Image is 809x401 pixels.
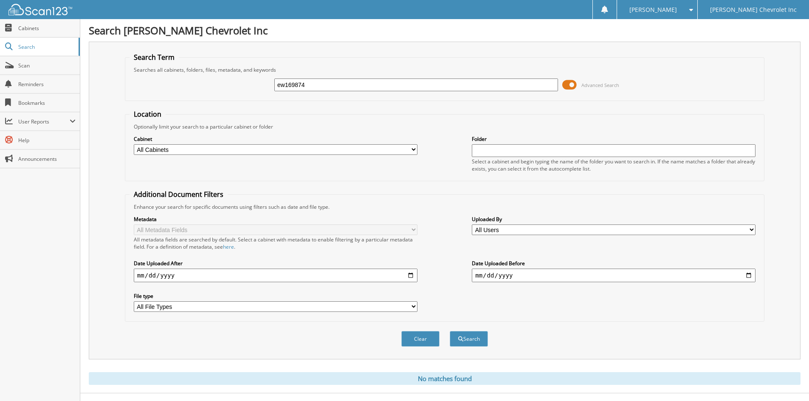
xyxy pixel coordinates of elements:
[130,109,166,119] legend: Location
[18,81,76,88] span: Reminders
[581,82,619,88] span: Advanced Search
[134,292,417,300] label: File type
[134,260,417,267] label: Date Uploaded After
[130,123,760,130] div: Optionally limit your search to a particular cabinet or folder
[472,158,755,172] div: Select a cabinet and begin typing the name of the folder you want to search in. If the name match...
[134,216,417,223] label: Metadata
[18,43,74,50] span: Search
[130,190,228,199] legend: Additional Document Filters
[18,155,76,163] span: Announcements
[8,4,72,15] img: scan123-logo-white.svg
[89,372,801,385] div: No matches found
[18,99,76,107] span: Bookmarks
[223,243,234,250] a: here
[89,23,801,37] h1: Search [PERSON_NAME] Chevrolet Inc
[134,269,417,282] input: start
[130,203,760,210] div: Enhance your search for specific documents using filters such as date and file type.
[629,7,677,12] span: [PERSON_NAME]
[134,135,417,143] label: Cabinet
[450,331,488,347] button: Search
[134,236,417,250] div: All metadata fields are searched by default. Select a cabinet with metadata to enable filtering b...
[710,7,797,12] span: [PERSON_NAME] Chevrolet Inc
[130,53,179,62] legend: Search Term
[130,66,760,73] div: Searches all cabinets, folders, files, metadata, and keywords
[18,25,76,32] span: Cabinets
[18,62,76,69] span: Scan
[472,216,755,223] label: Uploaded By
[18,137,76,144] span: Help
[18,118,70,125] span: User Reports
[472,269,755,282] input: end
[401,331,440,347] button: Clear
[472,260,755,267] label: Date Uploaded Before
[472,135,755,143] label: Folder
